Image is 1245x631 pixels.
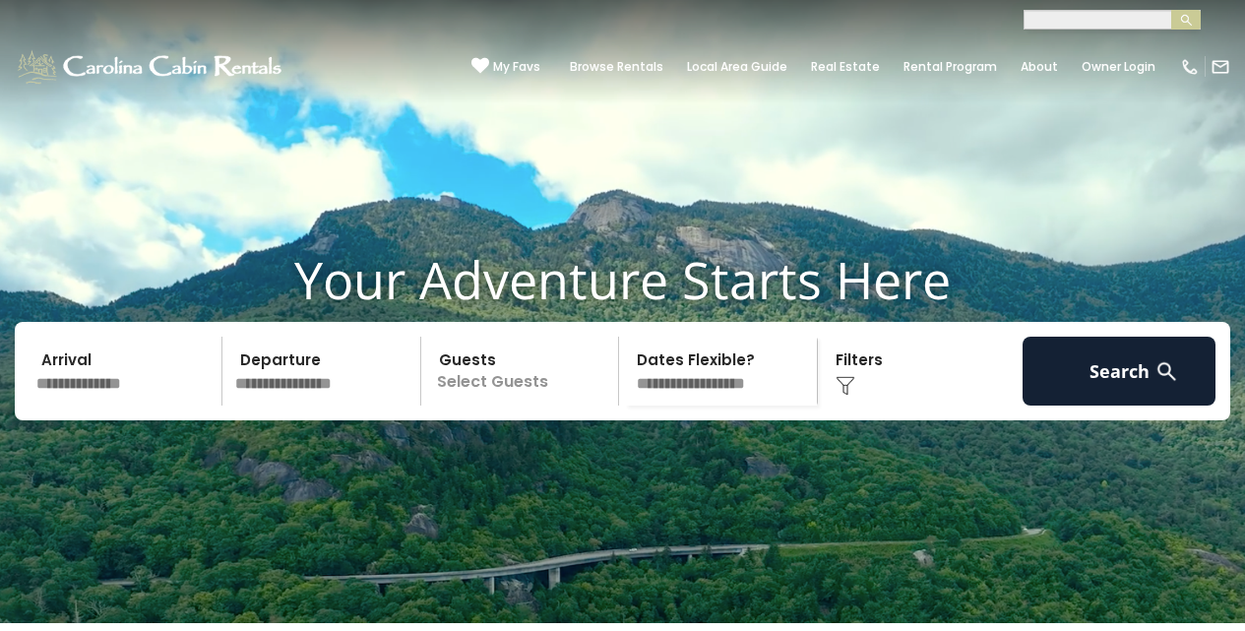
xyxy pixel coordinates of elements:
a: About [1011,53,1068,81]
img: phone-regular-white.png [1180,57,1200,77]
a: Local Area Guide [677,53,797,81]
button: Search [1023,337,1215,406]
img: filter--v1.png [836,376,855,396]
h1: Your Adventure Starts Here [15,249,1230,310]
span: My Favs [493,58,540,76]
a: My Favs [471,57,540,77]
a: Rental Program [894,53,1007,81]
img: mail-regular-white.png [1211,57,1230,77]
img: search-regular-white.png [1154,359,1179,384]
p: Select Guests [427,337,619,406]
a: Browse Rentals [560,53,673,81]
a: Owner Login [1072,53,1165,81]
a: Real Estate [801,53,890,81]
img: White-1-1-2.png [15,47,287,87]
